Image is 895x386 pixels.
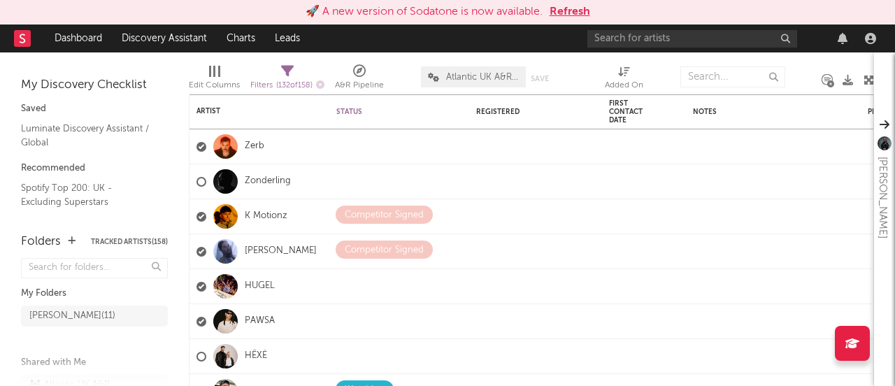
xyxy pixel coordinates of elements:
[605,77,643,94] div: Added On
[476,108,560,116] div: Registered
[21,77,168,94] div: My Discovery Checklist
[245,141,264,152] a: Zerb
[609,99,658,124] div: First Contact Date
[550,3,590,20] button: Refresh
[29,308,115,324] div: [PERSON_NAME] ( 11 )
[196,107,301,115] div: Artist
[874,157,891,238] div: [PERSON_NAME]
[345,207,424,224] div: Competitor Signed
[276,82,313,90] span: ( 132 of 158 )
[335,77,384,94] div: A&R Pipeline
[21,355,168,371] div: Shared with Me
[189,77,240,94] div: Edit Columns
[217,24,265,52] a: Charts
[265,24,310,52] a: Leads
[245,350,267,362] a: HËXĖ
[21,306,168,327] a: [PERSON_NAME](11)
[21,101,168,117] div: Saved
[21,121,154,150] a: Luminate Discovery Assistant / Global
[250,59,324,100] div: Filters(132 of 158)
[250,77,324,94] div: Filters
[91,238,168,245] button: Tracked Artists(158)
[21,234,61,250] div: Folders
[45,24,112,52] a: Dashboard
[21,285,168,302] div: My Folders
[693,108,833,116] div: Notes
[345,242,424,259] div: Competitor Signed
[112,24,217,52] a: Discovery Assistant
[336,108,427,116] div: Status
[21,160,168,177] div: Recommended
[245,210,287,222] a: K Motionz
[21,180,154,209] a: Spotify Top 200: UK - Excluding Superstars
[446,73,519,82] span: Atlantic UK A&R Pipeline
[245,280,275,292] a: HUGEL
[335,59,384,100] div: A&R Pipeline
[245,245,317,257] a: [PERSON_NAME]
[531,75,549,83] button: Save
[245,176,291,187] a: Zonderling
[189,59,240,100] div: Edit Columns
[605,59,643,100] div: Added On
[245,315,275,327] a: PAWSA
[306,3,543,20] div: 🚀 A new version of Sodatone is now available.
[680,66,785,87] input: Search...
[587,30,797,48] input: Search for artists
[21,258,168,278] input: Search for folders...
